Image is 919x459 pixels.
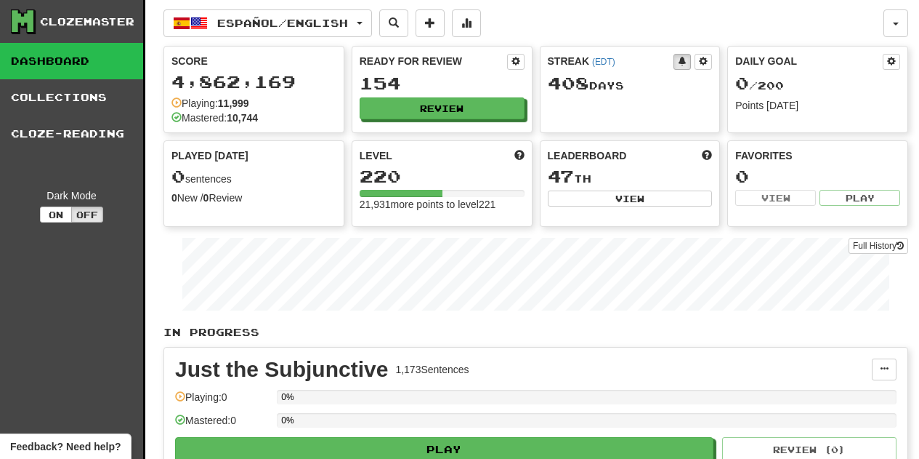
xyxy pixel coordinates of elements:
[592,57,615,67] a: (EDT)
[548,167,713,186] div: th
[416,9,445,37] button: Add sentence to collection
[171,54,336,68] div: Score
[849,238,908,254] a: Full History
[175,359,388,380] div: Just the Subjunctive
[395,362,469,377] div: 1,173 Sentences
[171,167,336,186] div: sentences
[163,325,908,340] p: In Progress
[175,390,270,414] div: Playing: 0
[360,54,507,68] div: Ready for Review
[735,167,900,185] div: 0
[360,97,525,119] button: Review
[548,148,627,163] span: Leaderboard
[217,17,348,29] span: Español / English
[10,439,121,454] span: Open feedback widget
[175,413,270,437] div: Mastered: 0
[71,207,103,223] button: Off
[548,166,574,186] span: 47
[171,191,336,205] div: New / Review
[452,9,481,37] button: More stats
[171,73,336,91] div: 4,862,169
[548,74,713,93] div: Day s
[819,190,900,206] button: Play
[735,190,816,206] button: View
[735,148,900,163] div: Favorites
[360,74,525,92] div: 154
[360,197,525,212] div: 21,931 more points to level 221
[40,15,134,29] div: Clozemaster
[163,9,372,37] button: Español/English
[171,111,258,125] div: Mastered:
[171,148,248,163] span: Played [DATE]
[702,148,712,163] span: This week in points, UTC
[735,79,784,92] span: / 200
[514,148,525,163] span: Score more points to level up
[379,9,408,37] button: Search sentences
[171,166,185,186] span: 0
[171,96,249,111] div: Playing:
[548,73,589,93] span: 408
[227,112,258,124] strong: 10,744
[735,98,900,113] div: Points [DATE]
[735,54,883,70] div: Daily Goal
[360,167,525,185] div: 220
[548,54,674,68] div: Streak
[548,191,713,207] button: View
[203,192,209,204] strong: 0
[218,97,249,109] strong: 11,999
[735,73,749,93] span: 0
[360,148,392,163] span: Level
[171,192,177,204] strong: 0
[40,207,72,223] button: On
[11,188,132,203] div: Dark Mode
